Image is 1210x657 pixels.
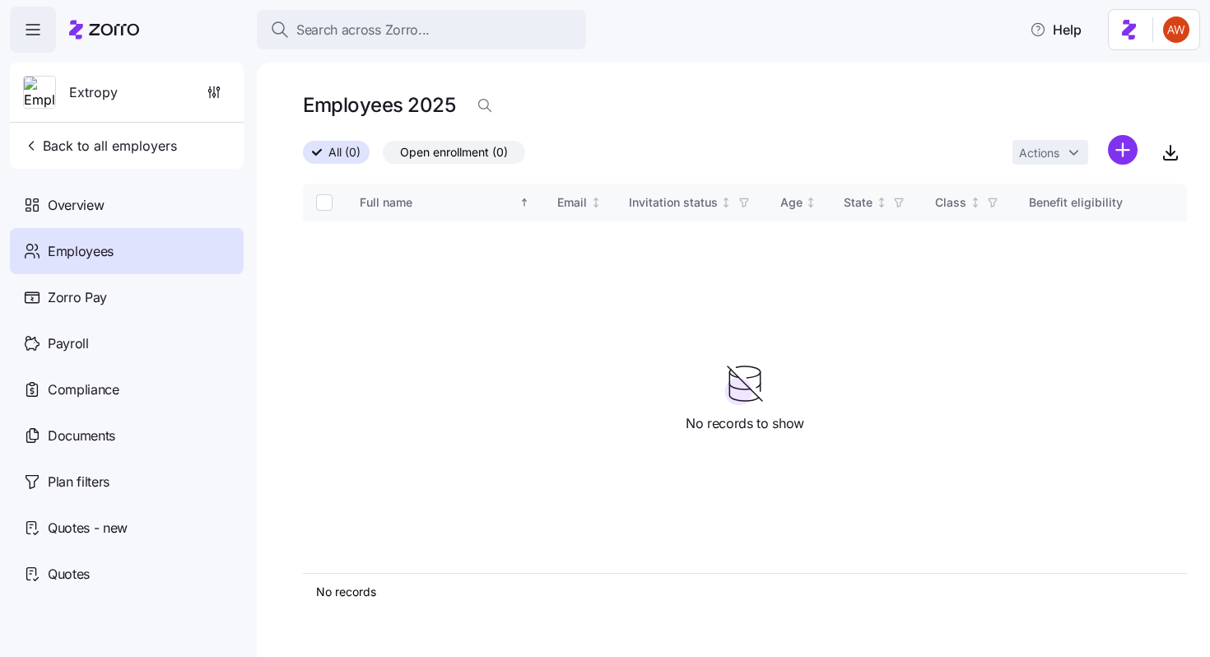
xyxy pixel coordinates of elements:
[1030,20,1082,40] span: Help
[257,10,586,49] button: Search across Zorro...
[844,193,873,212] div: State
[48,518,128,538] span: Quotes - new
[347,184,544,221] th: Full nameSorted ascending
[831,184,922,221] th: StateNot sorted
[48,287,107,308] span: Zorro Pay
[360,193,516,212] div: Full name
[48,380,119,400] span: Compliance
[10,412,244,459] a: Documents
[876,197,887,208] div: Not sorted
[780,193,803,212] div: Age
[519,197,530,208] div: Sorted ascending
[10,459,244,505] a: Plan filters
[48,564,90,585] span: Quotes
[23,136,177,156] span: Back to all employers
[10,320,244,366] a: Payroll
[629,193,718,212] div: Invitation status
[316,584,1174,600] div: No records
[303,92,455,118] h1: Employees 2025
[544,184,616,221] th: EmailNot sorted
[1019,147,1059,159] span: Actions
[935,193,966,212] div: Class
[48,426,115,446] span: Documents
[10,505,244,551] a: Quotes - new
[10,182,244,228] a: Overview
[69,82,118,103] span: Extropy
[328,142,361,163] span: All (0)
[767,184,831,221] th: AgeNot sorted
[1108,135,1138,165] svg: add icon
[24,77,55,109] img: Employer logo
[10,551,244,597] a: Quotes
[1163,16,1189,43] img: 3c671664b44671044fa8929adf5007c6
[48,241,114,262] span: Employees
[805,197,817,208] div: Not sorted
[10,274,244,320] a: Zorro Pay
[296,20,430,40] span: Search across Zorro...
[16,129,184,162] button: Back to all employers
[616,184,767,221] th: Invitation statusNot sorted
[48,472,109,492] span: Plan filters
[48,195,104,216] span: Overview
[1012,140,1088,165] button: Actions
[970,197,981,208] div: Not sorted
[48,333,89,354] span: Payroll
[1017,13,1095,46] button: Help
[557,193,587,212] div: Email
[400,142,508,163] span: Open enrollment (0)
[686,413,804,434] span: No records to show
[10,228,244,274] a: Employees
[10,366,244,412] a: Compliance
[922,184,1016,221] th: ClassNot sorted
[316,194,333,211] input: Select all records
[720,197,732,208] div: Not sorted
[590,197,602,208] div: Not sorted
